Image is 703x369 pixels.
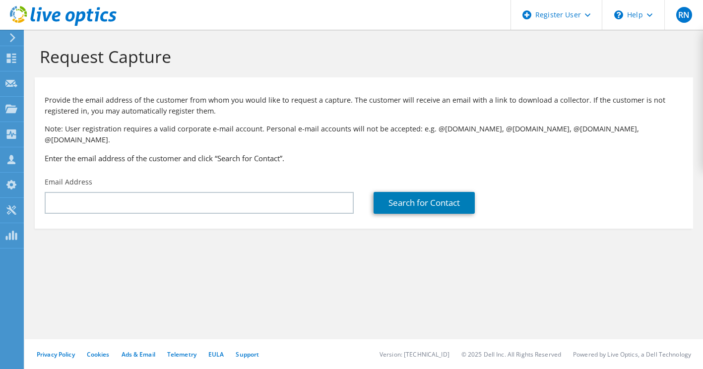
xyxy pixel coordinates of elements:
span: RN [676,7,692,23]
a: Search for Contact [374,192,475,214]
a: Privacy Policy [37,350,75,359]
svg: \n [614,10,623,19]
p: Note: User registration requires a valid corporate e-mail account. Personal e-mail accounts will ... [45,123,683,145]
h1: Request Capture [40,46,683,67]
li: Powered by Live Optics, a Dell Technology [573,350,691,359]
li: Version: [TECHNICAL_ID] [380,350,449,359]
a: Telemetry [167,350,196,359]
label: Email Address [45,177,92,187]
h3: Enter the email address of the customer and click “Search for Contact”. [45,153,683,164]
p: Provide the email address of the customer from whom you would like to request a capture. The cust... [45,95,683,117]
a: Cookies [87,350,110,359]
a: Support [236,350,259,359]
a: Ads & Email [122,350,155,359]
a: EULA [208,350,224,359]
li: © 2025 Dell Inc. All Rights Reserved [461,350,561,359]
